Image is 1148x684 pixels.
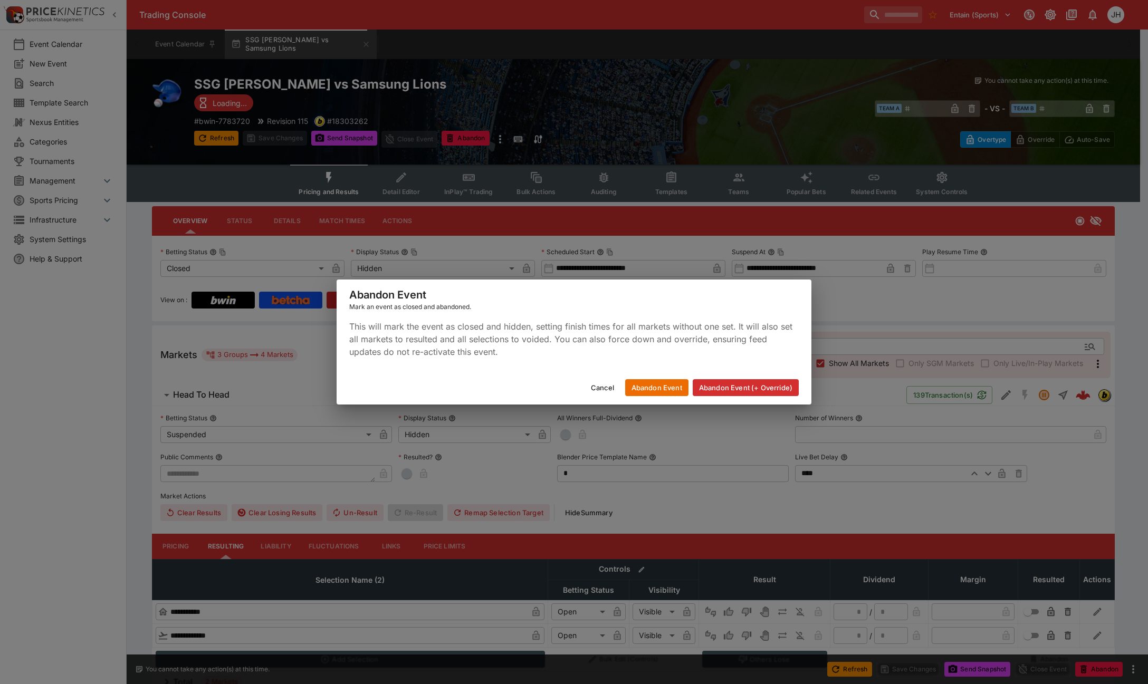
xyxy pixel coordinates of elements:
[337,280,811,321] div: Abandon Event
[349,302,799,312] div: Mark an event as closed and abandoned.
[585,379,621,396] button: Cancel
[693,379,799,396] button: Abandon Event (+ Override)
[625,379,688,396] button: Abandon Event
[349,320,799,358] p: This will mark the event as closed and hidden, setting finish times for all markets without one s...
